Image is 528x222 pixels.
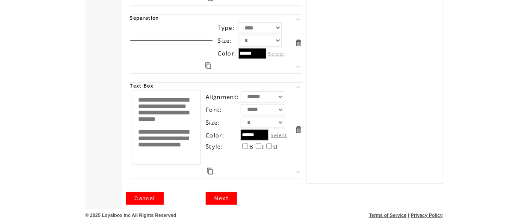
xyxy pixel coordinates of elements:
span: Separation [130,15,159,21]
span: U [273,143,278,151]
span: B [249,143,254,151]
a: Move this item down [294,169,302,177]
a: Move this item up [294,15,302,23]
span: Color: [206,131,224,139]
a: Delete this item [294,126,302,134]
a: Duplicate this item [207,168,213,175]
span: Size: [218,37,233,44]
span: | [408,213,409,218]
a: Duplicate this item [205,62,211,69]
span: Font: [206,106,222,114]
span: Size: [206,119,220,126]
span: Text Box [130,83,154,89]
span: Alignment: [206,93,239,101]
span: Style: [206,143,223,150]
label: Select [268,50,285,57]
a: Move this item down [294,63,302,71]
a: Cancel [126,192,164,205]
span: Color: [218,50,237,57]
a: Next [206,192,237,205]
label: Select [271,132,287,138]
a: Move this item up [294,83,302,91]
a: Delete this item [294,39,302,47]
a: Terms of Service [369,213,407,218]
a: Privacy Policy [411,213,443,218]
span: I [263,143,265,151]
span: Type: [218,24,235,32]
span: © 2025 Loyalbox Inc All Rights Reserved [86,213,177,218]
